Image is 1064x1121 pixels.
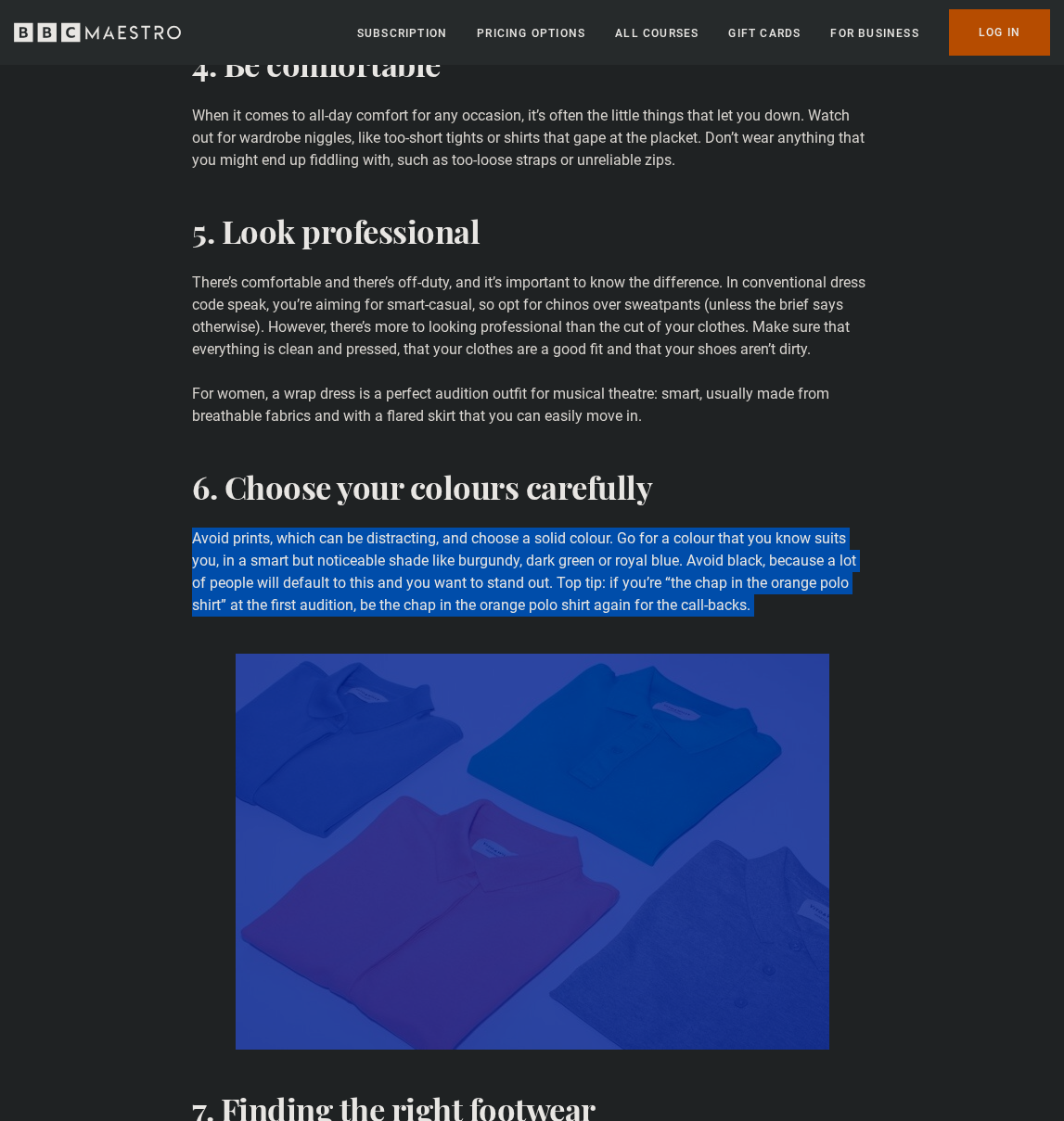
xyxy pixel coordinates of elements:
[236,654,829,1050] img: green crew neck shirt and gray crew neck shirt
[949,9,1050,56] a: Log In
[830,24,918,43] a: For business
[357,9,1050,56] nav: Primary
[192,105,872,172] p: When it comes to all-day comfort for any occasion, it’s often the little things that let you down...
[14,19,181,46] svg: BBC Maestro
[192,528,872,617] p: Avoid prints, which can be distracting, and choose a solid colour. Go for a colour that you know ...
[357,24,447,43] a: Subscription
[728,24,801,43] a: Gift Cards
[192,272,872,427] p: There’s comfortable and there’s off-duty, and it’s important to know the difference. In conventio...
[477,24,585,43] a: Pricing Options
[615,24,699,43] a: All Courses
[192,209,872,253] h2: 5. Look professional
[192,465,872,509] h2: 6. Choose your colours carefully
